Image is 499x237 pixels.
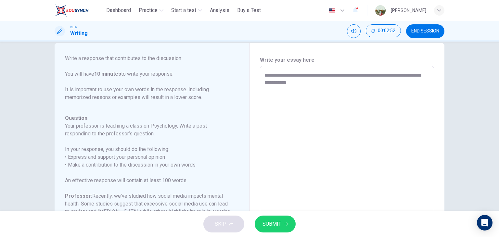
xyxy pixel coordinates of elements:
button: END SESSION [406,24,444,38]
button: Analysis [207,5,232,16]
h6: Write your essay here [260,56,434,64]
button: Dashboard [104,5,134,16]
img: ELTC logo [55,4,89,17]
b: Professor: [65,193,92,199]
b: 10 minutes [94,71,121,77]
p: For this task, you will read an online discussion. A professor has posted a question about a topi... [65,16,231,101]
h6: In your response, you should do the following: • Express and support your personal opinion • Make... [65,145,231,169]
h6: Recently, we've studied how social media impacts mental health. Some studies suggest that excessi... [65,192,231,231]
a: ELTC logo [55,4,104,17]
button: SUBMIT [255,216,296,232]
span: Analysis [210,6,229,14]
button: 00:02:52 [366,24,401,37]
span: Dashboard [106,6,131,14]
button: Buy a Test [235,5,263,16]
h6: Your professor is teaching a class on Psychology. Write a post responding to the professor’s ques... [65,122,231,138]
h1: Writing [70,30,88,37]
button: Start a test [169,5,205,16]
span: SUBMIT [262,219,281,229]
div: Mute [347,24,361,38]
div: Open Intercom Messenger [477,215,493,231]
span: CEFR [70,25,77,30]
span: Start a test [171,6,196,14]
span: Buy a Test [237,6,261,14]
span: Practice [139,6,158,14]
span: 00:02:52 [378,28,395,33]
div: [PERSON_NAME] [391,6,426,14]
img: Profile picture [375,5,386,16]
h6: Question [65,114,231,122]
img: en [328,8,336,13]
h6: An effective response will contain at least 100 words. [65,177,231,184]
span: END SESSION [411,29,439,34]
button: Practice [136,5,166,16]
div: Hide [366,24,401,38]
h6: Directions [65,8,231,109]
